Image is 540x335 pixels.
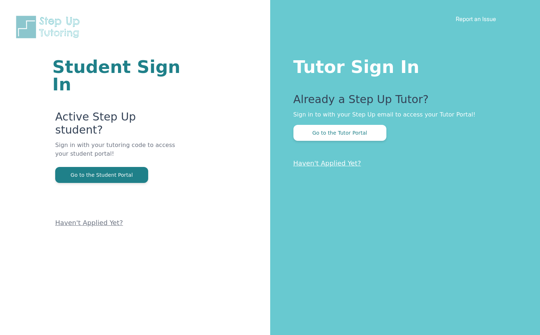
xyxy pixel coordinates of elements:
[55,141,183,167] p: Sign in with your tutoring code to access your student portal!
[456,15,496,23] a: Report an Issue
[52,58,183,93] h1: Student Sign In
[293,93,511,110] p: Already a Step Up Tutor?
[55,110,183,141] p: Active Step Up student?
[293,159,361,167] a: Haven't Applied Yet?
[15,15,84,40] img: Step Up Tutoring horizontal logo
[293,129,386,136] a: Go to the Tutor Portal
[293,110,511,119] p: Sign in to with your Step Up email to access your Tutor Portal!
[55,219,123,226] a: Haven't Applied Yet?
[293,125,386,141] button: Go to the Tutor Portal
[55,167,148,183] button: Go to the Student Portal
[55,171,148,178] a: Go to the Student Portal
[293,55,511,75] h1: Tutor Sign In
